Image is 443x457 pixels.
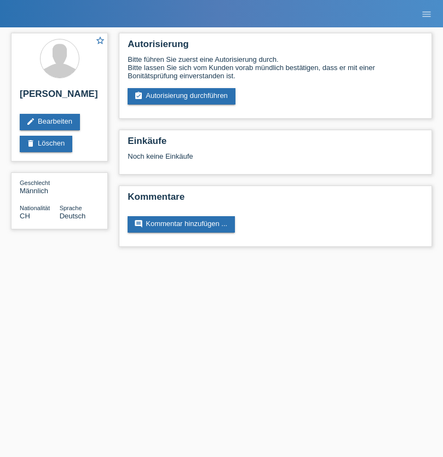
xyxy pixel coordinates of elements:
[128,152,423,169] div: Noch keine Einkäufe
[20,114,80,130] a: editBearbeiten
[20,205,50,211] span: Nationalität
[134,91,143,100] i: assignment_turned_in
[416,10,438,17] a: menu
[60,212,86,220] span: Deutsch
[26,117,35,126] i: edit
[95,36,105,45] i: star_border
[60,205,82,211] span: Sprache
[20,178,60,195] div: Männlich
[20,89,99,105] h2: [PERSON_NAME]
[26,139,35,148] i: delete
[20,212,30,220] span: Schweiz
[421,9,432,20] i: menu
[134,219,143,228] i: comment
[128,88,235,105] a: assignment_turned_inAutorisierung durchführen
[20,180,50,186] span: Geschlecht
[128,39,423,55] h2: Autorisierung
[95,36,105,47] a: star_border
[128,216,235,233] a: commentKommentar hinzufügen ...
[128,136,423,152] h2: Einkäufe
[128,55,423,80] div: Bitte führen Sie zuerst eine Autorisierung durch. Bitte lassen Sie sich vom Kunden vorab mündlich...
[128,192,423,208] h2: Kommentare
[20,136,72,152] a: deleteLöschen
